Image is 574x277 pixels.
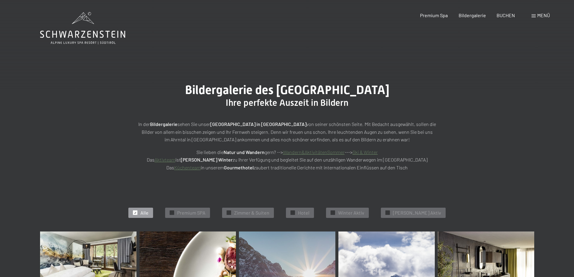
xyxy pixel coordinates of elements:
[283,149,345,155] a: Wandern&AktivitätenSommer
[228,211,230,215] span: ✓
[150,121,177,127] strong: Bildergalerie
[393,209,441,216] span: [PERSON_NAME] Aktiv
[155,157,175,162] a: Aktivteam
[185,83,389,97] span: Bildergalerie des [GEOGRAPHIC_DATA]
[177,209,205,216] span: Premium SPA
[292,211,294,215] span: ✓
[140,209,149,216] span: Alle
[181,157,233,162] strong: [PERSON_NAME] Winter
[136,148,438,172] p: Sie lieben die gern? --> ---> Das ist zu Ihrer Verfügung und begleitet Sie auf den unzähligen Wan...
[224,149,265,155] strong: Natur und Wandern
[497,12,515,18] a: BUCHEN
[226,97,348,108] span: Ihre perfekte Auszeit in Bildern
[537,12,550,18] span: Menü
[224,165,254,170] strong: Gourmethotel
[353,149,378,155] a: Ski & Winter
[171,211,173,215] span: ✓
[134,211,136,215] span: ✓
[459,12,486,18] a: Bildergalerie
[420,12,448,18] a: Premium Spa
[174,165,201,170] a: Küchenteam
[136,120,438,143] p: In der sehen Sie unser von seiner schönsten Seite. Mit Bedacht ausgewählt, sollen die Bilder von ...
[234,209,269,216] span: Zimmer & Suiten
[338,209,364,216] span: Winter Aktiv
[298,209,309,216] span: Hotel
[210,121,306,127] strong: [GEOGRAPHIC_DATA] in [GEOGRAPHIC_DATA]
[387,211,389,215] span: ✓
[332,211,334,215] span: ✓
